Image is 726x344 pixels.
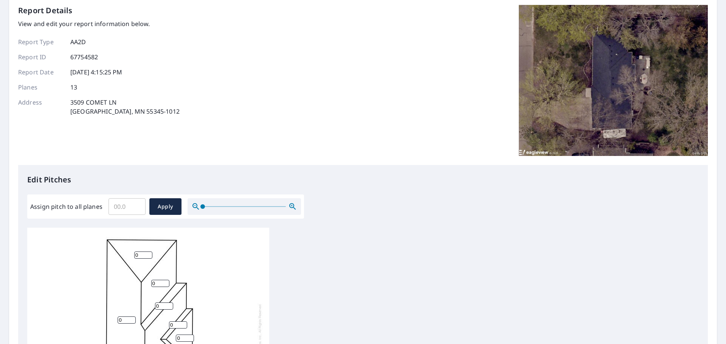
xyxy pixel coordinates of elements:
[18,5,73,16] p: Report Details
[149,198,181,215] button: Apply
[519,5,708,156] img: Top image
[155,202,175,211] span: Apply
[18,37,64,46] p: Report Type
[27,174,699,185] p: Edit Pitches
[70,98,180,116] p: 3509 COMET LN [GEOGRAPHIC_DATA], MN 55345-1012
[18,83,64,92] p: Planes
[18,68,64,77] p: Report Date
[70,68,123,77] p: [DATE] 4:15:25 PM
[109,196,146,217] input: 00.0
[70,52,98,62] p: 67754582
[30,202,102,211] label: Assign pitch to all planes
[70,37,86,46] p: AA2D
[18,98,64,116] p: Address
[18,19,180,28] p: View and edit your report information below.
[70,83,77,92] p: 13
[18,52,64,62] p: Report ID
